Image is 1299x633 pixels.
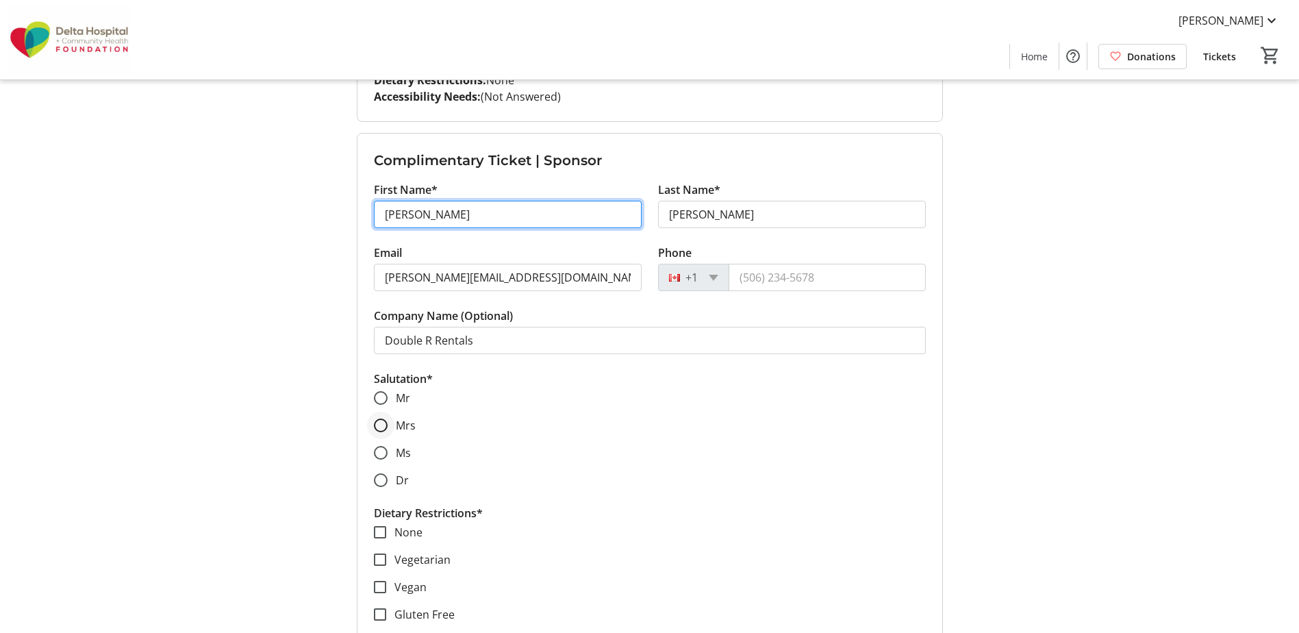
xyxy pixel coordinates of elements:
label: Email [374,245,402,261]
span: Donations [1127,49,1176,64]
strong: Accessibility Needs: [374,89,481,104]
label: Company Name (Optional) [374,308,513,324]
a: Tickets [1192,44,1247,69]
span: Dr [396,473,409,488]
button: Help [1059,42,1087,70]
label: Phone [658,245,692,261]
p: Dietary Restrictions* [374,505,926,521]
input: (506) 234-5678 [729,264,926,291]
h3: Complimentary Ticket | Sponsor [374,150,926,171]
span: Home [1021,49,1048,64]
button: Cart [1258,43,1283,68]
span: Tickets [1203,49,1236,64]
p: None [374,72,926,88]
a: Donations [1098,44,1187,69]
a: Home [1010,44,1059,69]
p: Salutation* [374,371,926,387]
label: Vegetarian [386,551,451,568]
span: Mr [396,390,410,406]
label: Last Name* [658,182,720,198]
span: (Not Answered) [481,89,561,104]
strong: Dietary Restrictions: [374,73,486,88]
img: Delta Hospital and Community Health Foundation's Logo [8,5,130,74]
span: [PERSON_NAME] [1178,12,1263,29]
button: [PERSON_NAME] [1168,10,1291,32]
span: Ms [396,445,411,460]
label: Vegan [386,579,427,595]
span: Mrs [396,418,416,433]
label: First Name* [374,182,438,198]
label: Gluten Free [386,606,455,623]
label: None [386,524,423,541]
